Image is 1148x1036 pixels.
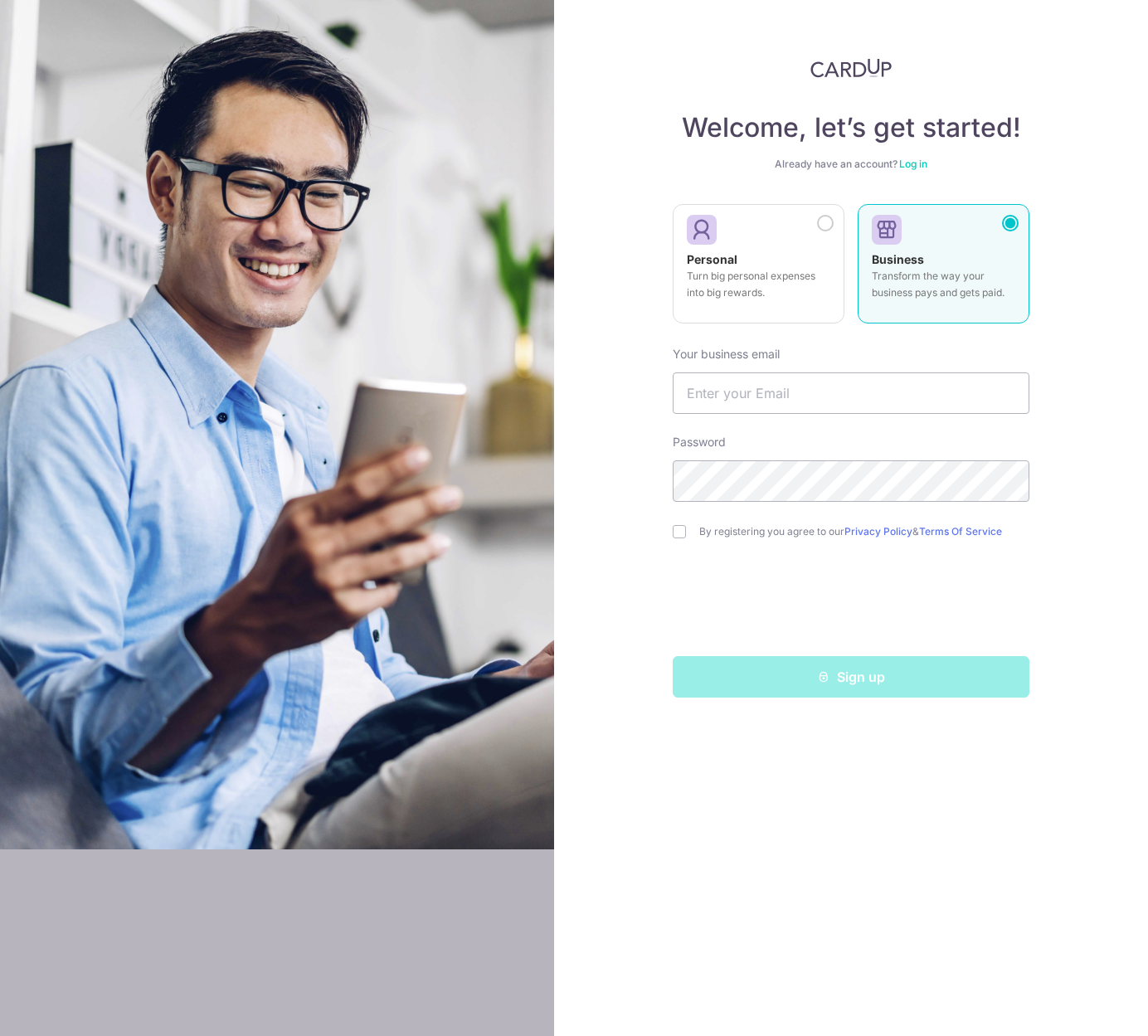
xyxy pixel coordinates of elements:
a: Personal Turn big personal expenses into big rewards. [673,204,844,333]
iframe: reCAPTCHA [725,572,977,636]
label: Your business email [673,346,780,362]
p: Turn big personal expenses into big rewards. [687,268,830,301]
a: Business Transform the way your business pays and gets paid. [858,204,1029,333]
label: Password [673,434,726,450]
img: CardUp Logo [810,58,892,78]
strong: Personal [687,252,737,266]
label: By registering you agree to our & [699,525,1029,538]
a: Privacy Policy [844,525,912,537]
p: Transform the way your business pays and gets paid. [872,268,1015,301]
input: Enter your Email [673,372,1029,414]
a: Terms Of Service [919,525,1002,537]
h4: Welcome, let’s get started! [673,111,1029,144]
strong: Business [872,252,924,266]
div: Already have an account? [673,158,1029,171]
a: Log in [899,158,927,170]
